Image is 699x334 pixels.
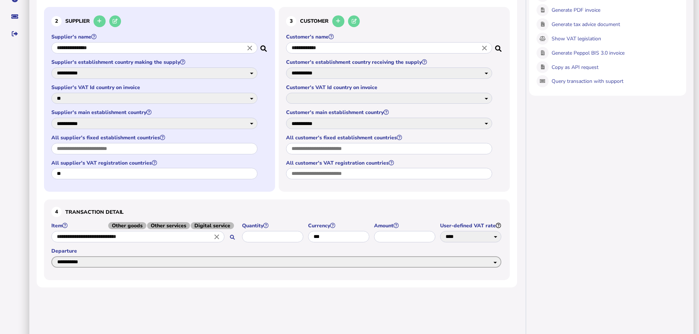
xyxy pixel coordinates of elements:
[109,15,121,27] button: Edit selected supplier in the database
[7,9,22,24] button: Raise a support ticket
[51,247,502,254] label: Departure
[348,15,360,27] button: Edit selected customer in the database
[44,7,275,192] section: Define the seller
[51,16,62,26] div: 2
[308,222,370,229] label: Currency
[440,222,502,229] label: User-defined VAT rate
[191,222,234,229] span: Digital service
[286,159,493,166] label: All customer's VAT registration countries
[7,26,22,41] button: Sign out
[44,199,510,280] section: Define the item, and answer additional questions
[51,222,238,229] label: Item
[213,232,221,241] i: Close
[51,14,268,29] h3: Supplier
[242,222,304,229] label: Quantity
[51,159,259,166] label: All supplier's VAT registration countries
[94,15,106,27] button: Add a new supplier to the database
[51,207,62,217] div: 4
[147,222,190,229] span: Other services
[108,222,146,229] span: Other goods
[246,44,254,52] i: Close
[286,84,493,91] label: Customer's VAT Id country on invoice
[51,59,259,66] label: Supplier's establishment country making the supply
[51,33,259,40] label: Supplier's name
[286,134,493,141] label: All customer's fixed establishment countries
[332,15,344,27] button: Add a new customer to the database
[374,222,436,229] label: Amount
[286,16,296,26] div: 3
[495,43,502,49] i: Search for a dummy customer
[286,109,493,116] label: Customer's main establishment country
[51,207,502,217] h3: Transaction detail
[51,109,259,116] label: Supplier's main establishment country
[51,134,259,141] label: All supplier's fixed establishment countries
[286,59,493,66] label: Customer's establishment country receiving the supply
[51,84,259,91] label: Supplier's VAT Id country on invoice
[286,33,493,40] label: Customer's name
[226,232,238,244] button: Search for an item by HS code or use natural language description
[286,14,502,29] h3: Customer
[480,44,488,52] i: Close
[260,43,268,49] i: Search for a dummy seller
